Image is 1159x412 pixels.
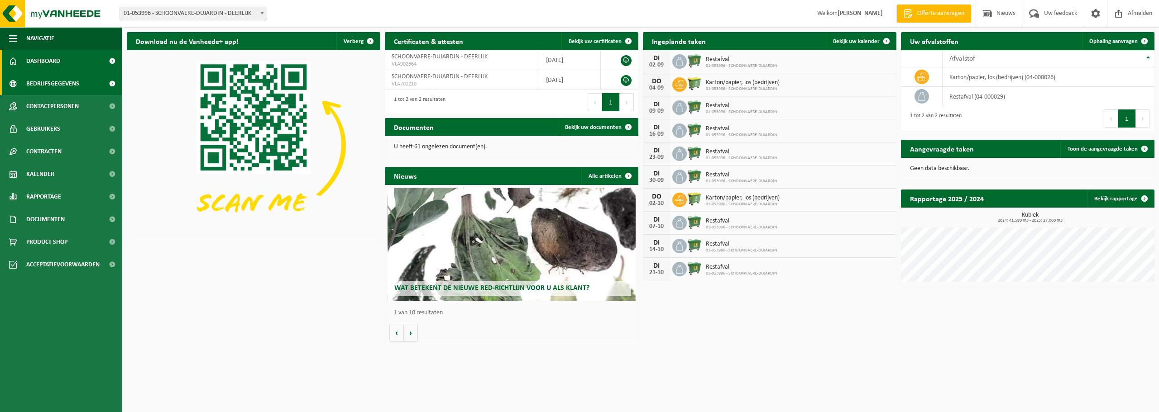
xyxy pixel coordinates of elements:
h2: Nieuws [385,167,426,185]
button: Previous [588,93,602,111]
strong: [PERSON_NAME] [838,10,883,17]
div: 1 tot 2 van 2 resultaten [389,92,445,112]
span: 01-053996 - SCHOONVAERE-DUJARDIN - DEERLIJK [120,7,267,20]
span: Contracten [26,140,62,163]
span: Bekijk uw documenten [565,124,622,130]
span: VLA701210 [392,81,532,88]
img: WB-0660-HPE-GN-01 [687,99,702,114]
p: U heeft 61 ongelezen document(en). [394,144,629,150]
img: WB-0660-HPE-GN-50 [687,191,702,207]
span: Afvalstof [949,55,975,62]
span: 2024: 41,580 m3 - 2025: 27,060 m3 [905,218,1154,223]
span: 01-053996 - SCHOONVAERE-DUJARDIN [706,271,777,276]
img: WB-0660-HPE-GN-01 [687,145,702,161]
span: Bedrijfsgegevens [26,72,79,95]
span: Karton/papier, los (bedrijven) [706,79,780,86]
div: 30-09 [647,177,666,184]
span: Rapportage [26,185,61,208]
div: 21-10 [647,270,666,276]
a: Ophaling aanvragen [1082,32,1154,50]
button: Vorige [389,324,404,342]
span: SCHOONVAERE-DUJARDIN - DEERLIJK [392,53,488,60]
img: WB-0660-HPE-GN-01 [687,214,702,230]
td: restafval (04-000029) [943,87,1154,106]
div: DI [647,262,666,270]
span: Restafval [706,148,777,156]
span: Wat betekent de nieuwe RED-richtlijn voor u als klant? [394,284,589,292]
img: WB-0660-HPE-GN-01 [687,53,702,68]
img: WB-0660-HPE-GN-01 [687,122,702,137]
a: Wat betekent de nieuwe RED-richtlijn voor u als klant? [388,188,636,301]
span: Bekijk uw kalender [833,38,880,44]
span: Acceptatievoorwaarden [26,253,100,276]
span: 01-053996 - SCHOONVAERE-DUJARDIN [706,63,777,69]
h3: Kubiek [905,212,1154,223]
h2: Ingeplande taken [643,32,715,50]
div: DI [647,124,666,131]
span: Restafval [706,171,777,179]
a: Bekijk uw documenten [558,118,637,136]
span: 01-053996 - SCHOONVAERE-DUJARDIN [706,133,777,138]
span: Contactpersonen [26,95,79,118]
span: SCHOONVAERE-DUJARDIN - DEERLIJK [392,73,488,80]
span: Restafval [706,218,777,225]
td: [DATE] [539,70,601,90]
span: 01-053996 - SCHOONVAERE-DUJARDIN [706,202,780,207]
div: 07-10 [647,223,666,230]
div: DI [647,216,666,223]
div: DI [647,170,666,177]
button: Next [1136,109,1150,128]
button: 1 [1118,109,1136,128]
span: 01-053996 - SCHOONVAERE-DUJARDIN [706,248,777,253]
p: 1 van 10 resultaten [394,310,634,316]
a: Offerte aanvragen [896,5,971,23]
button: Verberg [336,32,379,50]
h2: Uw afvalstoffen [901,32,967,50]
h2: Aangevraagde taken [901,140,983,157]
div: DO [647,193,666,200]
span: Restafval [706,264,777,271]
span: Restafval [706,125,777,133]
span: 01-053996 - SCHOONVAERE-DUJARDIN [706,225,777,230]
span: Navigatie [26,27,54,50]
h2: Rapportage 2025 / 2024 [901,189,993,207]
span: Verberg [344,38,364,44]
h2: Documenten [385,118,443,136]
button: Previous [1104,109,1118,128]
span: Restafval [706,241,777,248]
span: VLA902664 [392,61,532,68]
button: 1 [602,93,620,111]
div: 09-09 [647,108,666,114]
span: Restafval [706,56,777,63]
div: DO [647,78,666,85]
span: 01-053996 - SCHOONVAERE-DUJARDIN [706,109,777,115]
td: [DATE] [539,50,601,70]
span: 01-053996 - SCHOONVAERE-DUJARDIN [706,86,780,92]
span: Offerte aanvragen [915,9,967,18]
span: 01-053996 - SCHOONVAERE-DUJARDIN [706,156,777,161]
div: 1 tot 2 van 2 resultaten [905,109,962,128]
div: 02-09 [647,62,666,68]
td: karton/papier, los (bedrijven) (04-000026) [943,67,1154,87]
div: DI [647,101,666,108]
div: DI [647,147,666,154]
div: 14-10 [647,246,666,253]
span: Product Shop [26,231,67,253]
button: Next [620,93,634,111]
p: Geen data beschikbaar. [910,166,1145,172]
div: 02-10 [647,200,666,207]
img: WB-0660-HPE-GN-01 [687,260,702,276]
img: WB-0660-HPE-GN-50 [687,76,702,91]
span: Bekijk uw certificaten [569,38,622,44]
div: DI [647,239,666,246]
img: WB-0660-HPE-GN-01 [687,168,702,184]
span: Karton/papier, los (bedrijven) [706,194,780,202]
div: DI [647,55,666,62]
span: Gebruikers [26,118,60,140]
span: Toon de aangevraagde taken [1068,146,1138,152]
img: WB-0660-HPE-GN-01 [687,237,702,253]
a: Alle artikelen [581,167,637,185]
span: Dashboard [26,50,60,72]
a: Bekijk uw kalender [826,32,896,50]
